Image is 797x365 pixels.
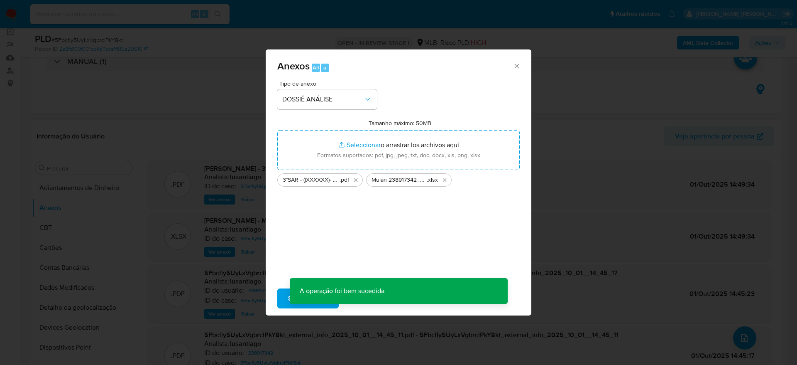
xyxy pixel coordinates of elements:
[369,119,431,127] label: Tamanho máximo: 50MB
[282,95,364,104] span: DOSSIÊ ANÁLISE
[372,176,427,184] span: Mulan 238917342_2025_10_01_07_18_51
[277,89,377,109] button: DOSSIÊ ANÁLISE
[313,64,319,72] span: Alt
[340,176,349,184] span: .pdf
[288,289,328,308] span: Subir arquivo
[353,289,380,308] span: Cancelar
[513,62,520,69] button: Cerrar
[283,176,340,184] span: 3°SAR - ()XXXXXX)- CPF 14458164740 - [PERSON_NAME] [PERSON_NAME]
[440,175,450,185] button: Eliminar Mulan 238917342_2025_10_01_07_18_51.xlsx
[290,278,394,304] p: A operação foi bem sucedida
[277,289,339,308] button: Subir arquivo
[323,64,326,72] span: a
[277,170,520,187] ul: Archivos seleccionados
[277,59,310,73] span: Anexos
[279,81,379,86] span: Tipo de anexo
[351,175,361,185] button: Eliminar 3°SAR - ()XXXXXX)- CPF 14458164740 - ANDRE NUNES DA SILVA NETO.pdf
[427,176,438,184] span: .xlsx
